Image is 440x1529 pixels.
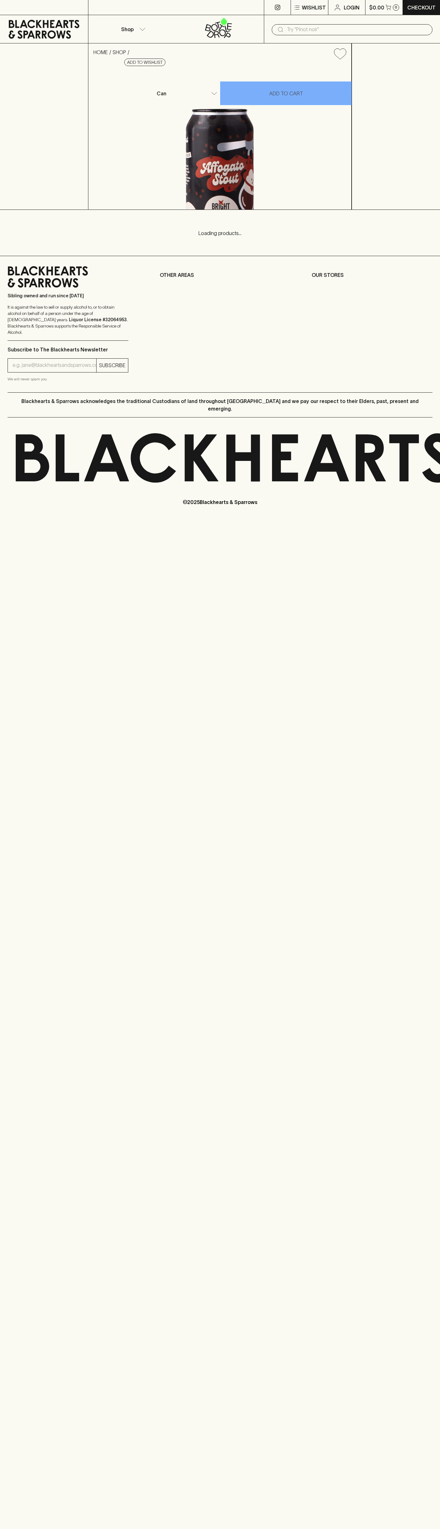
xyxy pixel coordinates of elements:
p: OUR STORES [312,271,432,279]
p: Blackhearts & Sparrows acknowledges the traditional Custodians of land throughout [GEOGRAPHIC_DAT... [12,397,428,412]
a: HOME [93,49,108,55]
p: Loading products... [6,229,434,237]
p: SUBSCRIBE [99,361,125,369]
button: Shop [88,15,176,43]
div: Can [154,87,220,100]
p: Subscribe to The Blackhearts Newsletter [8,346,128,353]
button: Add to wishlist [331,46,349,62]
input: e.g. jane@blackheartsandsparrows.com.au [13,360,96,370]
button: Add to wishlist [124,59,165,66]
p: Login [344,4,359,11]
p: We will never spam you [8,376,128,382]
p: Wishlist [302,4,326,11]
p: 0 [395,6,397,9]
p: Shop [121,25,134,33]
input: Try "Pinot noir" [287,25,427,35]
p: It is against the law to sell or supply alcohol to, or to obtain alcohol on behalf of a person un... [8,304,128,335]
button: SUBSCRIBE [97,359,128,372]
p: Checkout [407,4,436,11]
a: SHOP [113,49,126,55]
p: $0.00 [369,4,384,11]
p: Can [157,90,166,97]
img: 70918.png [88,64,351,210]
p: ⠀ [88,4,94,11]
p: OTHER AREAS [160,271,281,279]
strong: Liquor License #32064953 [69,317,127,322]
p: Sibling owned and run since [DATE] [8,293,128,299]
